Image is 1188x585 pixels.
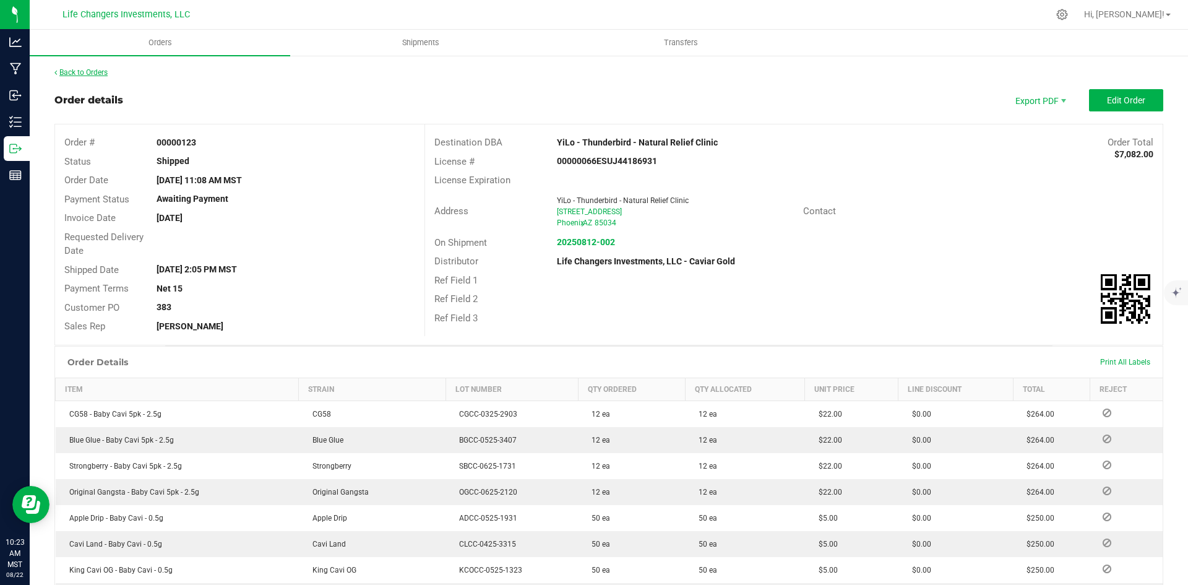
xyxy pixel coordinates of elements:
inline-svg: Inbound [9,89,22,102]
span: $5.00 [812,540,838,548]
span: Reject Inventory [1098,513,1116,521]
th: Qty Ordered [578,378,685,401]
span: 12 ea [585,488,610,496]
span: $0.00 [906,540,931,548]
span: 50 ea [585,566,610,574]
span: Order Total [1108,137,1153,148]
span: Payment Status [64,194,129,205]
span: Contact [803,206,836,217]
span: $250.00 [1020,540,1054,548]
span: BGCC-0525-3407 [453,436,517,444]
span: Reject Inventory [1098,435,1116,443]
a: Shipments [290,30,551,56]
span: $5.00 [812,566,838,574]
span: Sales Rep [64,321,105,332]
div: Order details [54,93,123,108]
span: 85034 [595,219,616,227]
span: SBCC-0625-1731 [453,462,516,470]
th: Item [56,378,299,401]
span: Blue Glue [306,436,343,444]
strong: YiLo - Thunderbird - Natural Relief Clinic [557,137,718,147]
span: Apple Drip [306,514,347,522]
span: $264.00 [1020,436,1054,444]
span: Apple Drip - Baby Cavi - 0.5g [63,514,163,522]
qrcode: 00000123 [1101,274,1150,324]
span: $250.00 [1020,566,1054,574]
span: $22.00 [812,462,842,470]
span: $0.00 [906,566,931,574]
img: Scan me! [1101,274,1150,324]
span: Ref Field 3 [434,313,478,324]
span: YiLo - Thunderbird - Natural Relief Clinic [557,196,689,205]
inline-svg: Reports [9,169,22,181]
inline-svg: Manufacturing [9,63,22,75]
span: [STREET_ADDRESS] [557,207,622,216]
strong: [DATE] 11:08 AM MST [157,175,242,185]
span: 12 ea [585,462,610,470]
span: Order # [64,137,95,148]
span: KCOCC-0525-1323 [453,566,522,574]
span: Strongberry - Baby Cavi 5pk - 2.5g [63,462,182,470]
span: 50 ea [585,540,610,548]
span: Original Gangsta [306,488,369,496]
span: CG58 - Baby Cavi 5pk - 2.5g [63,410,161,418]
span: $264.00 [1020,462,1054,470]
span: Reject Inventory [1098,487,1116,495]
span: 50 ea [692,540,717,548]
span: 12 ea [692,436,717,444]
strong: Awaiting Payment [157,194,228,204]
span: $0.00 [906,436,931,444]
div: Manage settings [1054,9,1070,20]
span: Life Changers Investments, LLC [62,9,190,20]
span: $22.00 [812,488,842,496]
a: Transfers [551,30,811,56]
strong: [DATE] 2:05 PM MST [157,264,237,274]
span: Reject Inventory [1098,461,1116,469]
span: $0.00 [906,462,931,470]
th: Qty Allocated [685,378,805,401]
th: Total [1013,378,1090,401]
strong: Shipped [157,156,189,166]
a: 20250812-002 [557,237,615,247]
span: CG58 [306,410,331,418]
strong: $7,082.00 [1114,149,1153,159]
strong: 383 [157,302,171,312]
span: Strongberry [306,462,351,470]
span: $264.00 [1020,410,1054,418]
span: $0.00 [906,488,931,496]
span: Invoice Date [64,212,116,223]
button: Edit Order [1089,89,1163,111]
span: Shipments [385,37,456,48]
a: Orders [30,30,290,56]
span: $22.00 [812,410,842,418]
span: AZ [583,219,592,227]
span: Ref Field 1 [434,275,478,286]
span: Status [64,156,91,167]
span: $0.00 [906,514,931,522]
inline-svg: Outbound [9,142,22,155]
th: Line Discount [898,378,1014,401]
span: Address [434,206,468,217]
span: Orders [132,37,189,48]
p: 08/22 [6,570,24,579]
a: Back to Orders [54,68,108,77]
span: $264.00 [1020,488,1054,496]
strong: 00000066ESUJ44186931 [557,156,657,166]
span: Blue Glue - Baby Cavi 5pk - 2.5g [63,436,174,444]
th: Reject [1090,378,1163,401]
li: Export PDF [1002,89,1077,111]
span: 12 ea [692,462,717,470]
th: Strain [299,378,446,401]
span: $5.00 [812,514,838,522]
span: Shipped Date [64,264,119,275]
strong: [DATE] [157,213,183,223]
strong: Net 15 [157,284,183,293]
span: Order Date [64,175,108,186]
span: Distributor [434,256,478,267]
span: Hi, [PERSON_NAME]! [1084,9,1164,19]
span: CLCC-0425-3315 [453,540,516,548]
span: Ref Field 2 [434,293,478,305]
span: Reject Inventory [1098,539,1116,547]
